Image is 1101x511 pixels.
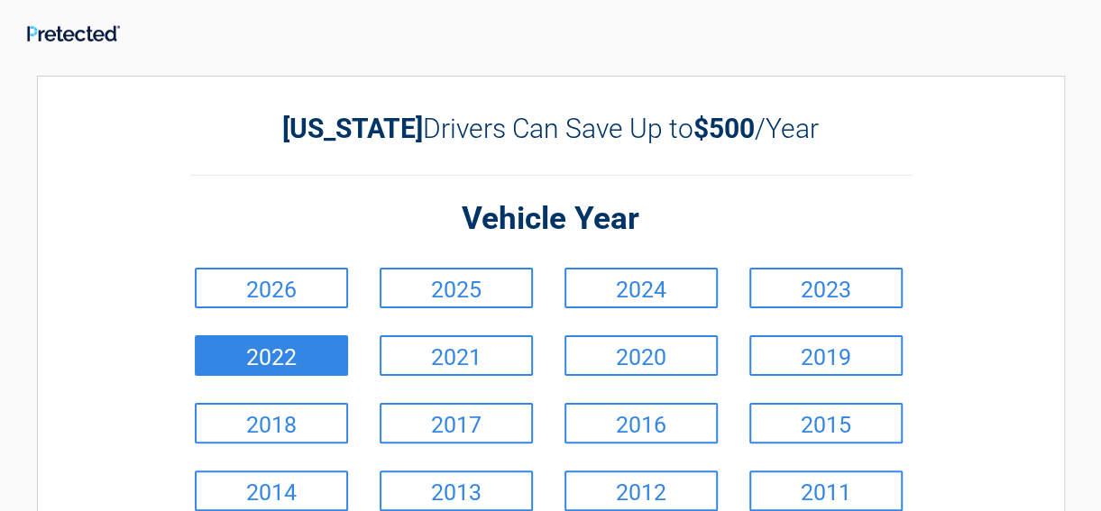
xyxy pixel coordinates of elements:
img: Main Logo [27,25,120,42]
h2: Drivers Can Save Up to /Year [190,113,912,144]
a: 2017 [380,403,533,443]
a: 2015 [749,403,903,443]
a: 2021 [380,335,533,376]
b: $500 [693,113,755,144]
b: [US_STATE] [282,113,423,144]
a: 2016 [564,403,718,443]
a: 2023 [749,268,903,308]
a: 2024 [564,268,718,308]
h2: Vehicle Year [190,198,912,241]
a: 2019 [749,335,903,376]
a: 2018 [195,403,348,443]
a: 2013 [380,470,533,511]
a: 2020 [564,335,718,376]
a: 2026 [195,268,348,308]
a: 2022 [195,335,348,376]
a: 2012 [564,470,718,511]
a: 2014 [195,470,348,511]
a: 2011 [749,470,903,511]
a: 2025 [380,268,533,308]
